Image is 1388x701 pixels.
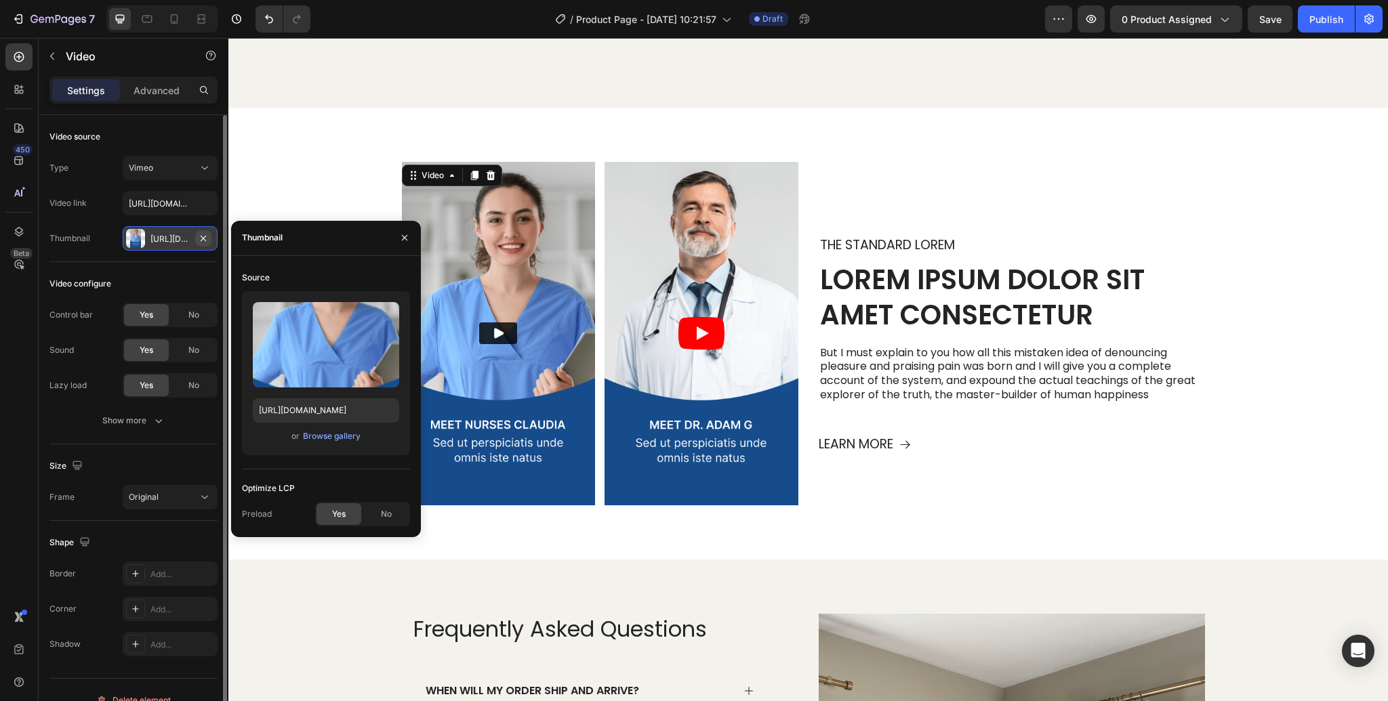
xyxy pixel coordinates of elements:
div: LEARN MORE [590,398,665,415]
span: No [188,309,199,321]
div: Shape [49,534,93,552]
div: Optimize LCP [242,482,295,494]
div: Show more [102,414,165,427]
div: Thumbnail [49,232,90,245]
input: Insert video url here [123,191,218,215]
p: Settings [67,83,105,98]
div: Publish [1309,12,1343,26]
p: But I must explain to you how all this mistaken idea of denouncing pleasure and praising pain was... [592,308,975,364]
span: / [570,12,573,26]
p: The standard Lorem [592,199,975,216]
div: Add... [150,639,214,651]
span: 0 product assigned [1122,12,1212,26]
div: Border [49,568,76,580]
button: Save [1248,5,1292,33]
span: No [188,344,199,356]
div: Video configure [49,278,111,290]
button: 0 product assigned [1110,5,1242,33]
div: Video source [49,131,100,143]
div: [URL][DOMAIN_NAME] [150,233,190,245]
span: Yes [140,309,153,321]
p: 7 [89,11,95,27]
button: Publish [1298,5,1355,33]
span: Save [1259,14,1282,25]
div: Shadow [49,638,81,650]
div: Control bar [49,309,93,321]
p: Video [66,48,181,64]
button: Play [251,284,289,306]
div: Source [242,272,270,284]
div: 450 [13,144,33,155]
div: Size [49,457,85,475]
div: Beta [10,248,33,259]
div: Frame [49,491,75,503]
button: Original [123,485,218,509]
img: preview-image [253,302,399,387]
div: Lazy load [49,379,87,391]
button: 7 [5,5,101,33]
button: Play [450,279,496,312]
div: Sound [49,344,74,356]
span: Yes [140,379,153,391]
span: Yes [332,508,346,520]
div: Video link [49,197,87,209]
iframe: To enrich screen reader interactions, please activate Accessibility in Grammarly extension settings [228,38,1388,701]
button: Browse gallery [302,429,361,443]
p: Advanced [134,83,180,98]
input: https://example.com/image.jpg [253,398,399,423]
div: Add... [150,603,214,616]
span: Yes [140,344,153,356]
div: Video [190,131,218,144]
span: Draft [762,13,783,25]
div: Corner [49,603,77,615]
h2: Lorem ipsum dolor sit amet consectetur [590,223,977,296]
div: Browse gallery [303,430,361,442]
span: Original [129,492,159,502]
button: LEARN MORE [590,398,683,415]
span: No [188,379,199,391]
div: Open Intercom Messenger [1342,635,1374,667]
span: No [381,508,392,520]
div: Undo/Redo [256,5,310,33]
span: or [291,428,300,444]
p: When will my order ship and arrive? [197,646,411,660]
button: Vimeo [123,156,218,180]
h2: Frequently Asked Questions [184,576,537,607]
div: Add... [150,568,214,580]
button: Show more [49,408,218,433]
div: Thumbnail [242,232,283,244]
div: Type [49,162,68,174]
span: Vimeo [129,163,153,173]
span: Product Page - [DATE] 10:21:57 [576,12,716,26]
div: Preload [242,508,272,520]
